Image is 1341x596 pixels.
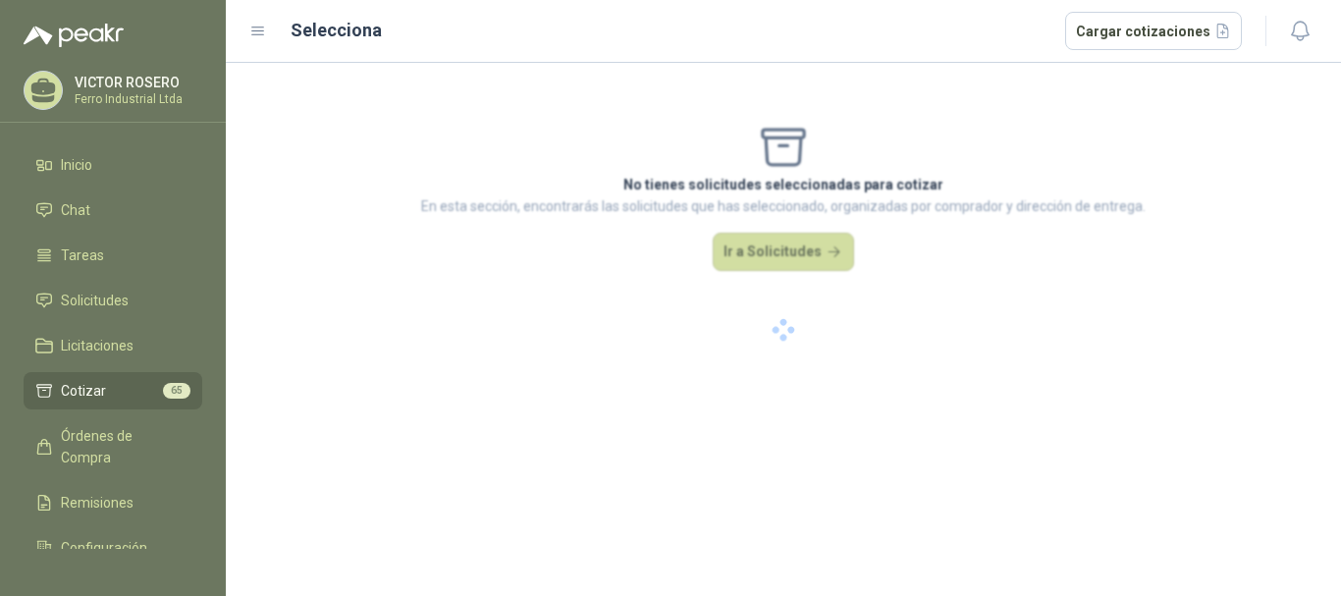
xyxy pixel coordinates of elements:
a: Órdenes de Compra [24,417,202,476]
img: Logo peakr [24,24,124,47]
span: Solicitudes [61,290,129,311]
button: Cargar cotizaciones [1065,12,1243,51]
a: Remisiones [24,484,202,521]
span: Configuración [61,537,147,559]
span: Órdenes de Compra [61,425,184,468]
span: Licitaciones [61,335,134,356]
h2: Selecciona [291,17,382,44]
a: Cotizar65 [24,372,202,409]
p: Ferro Industrial Ltda [75,93,197,105]
a: Configuración [24,529,202,567]
a: Solicitudes [24,282,202,319]
a: Inicio [24,146,202,184]
p: VICTOR ROSERO [75,76,197,89]
a: Chat [24,191,202,229]
a: Licitaciones [24,327,202,364]
a: Tareas [24,237,202,274]
span: 65 [163,383,190,399]
span: Remisiones [61,492,134,514]
span: Chat [61,199,90,221]
span: Inicio [61,154,92,176]
span: Tareas [61,244,104,266]
span: Cotizar [61,380,106,402]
